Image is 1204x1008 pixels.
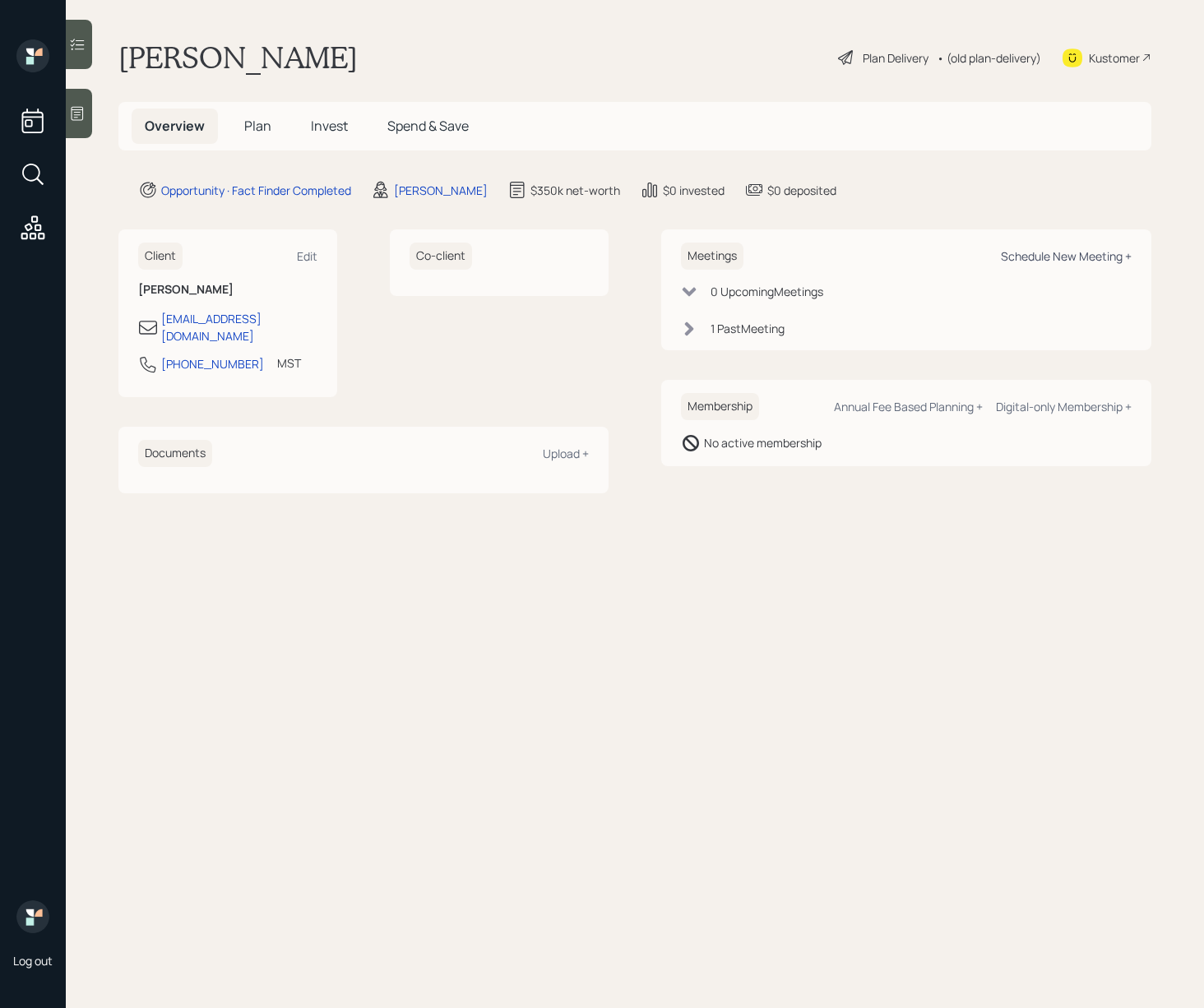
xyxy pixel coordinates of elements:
[996,399,1132,414] div: Digital-only Membership +
[681,243,743,270] h6: Meetings
[311,117,348,135] span: Invest
[277,354,301,372] div: MST
[118,39,358,76] h1: [PERSON_NAME]
[767,182,836,199] div: $0 deposited
[530,182,620,199] div: $350k net-worth
[663,182,725,199] div: $0 invested
[834,399,983,414] div: Annual Fee Based Planning +
[543,446,589,461] div: Upload +
[1001,248,1132,264] div: Schedule New Meeting +
[863,49,928,67] div: Plan Delivery
[681,393,759,420] h6: Membership
[138,243,183,270] h6: Client
[1089,49,1140,67] div: Kustomer
[138,440,212,467] h6: Documents
[704,434,822,451] div: No active membership
[711,320,785,337] div: 1 Past Meeting
[138,283,317,297] h6: [PERSON_NAME]
[145,117,205,135] span: Overview
[244,117,271,135] span: Plan
[297,248,317,264] div: Edit
[937,49,1041,67] div: • (old plan-delivery)
[13,953,53,969] div: Log out
[161,182,351,199] div: Opportunity · Fact Finder Completed
[161,355,264,372] div: [PHONE_NUMBER]
[161,310,317,344] div: [EMAIL_ADDRESS][DOMAIN_NAME]
[394,182,488,199] div: [PERSON_NAME]
[711,283,823,300] div: 0 Upcoming Meeting s
[16,900,49,933] img: retirable_logo.png
[410,243,472,270] h6: Co-client
[387,117,469,135] span: Spend & Save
